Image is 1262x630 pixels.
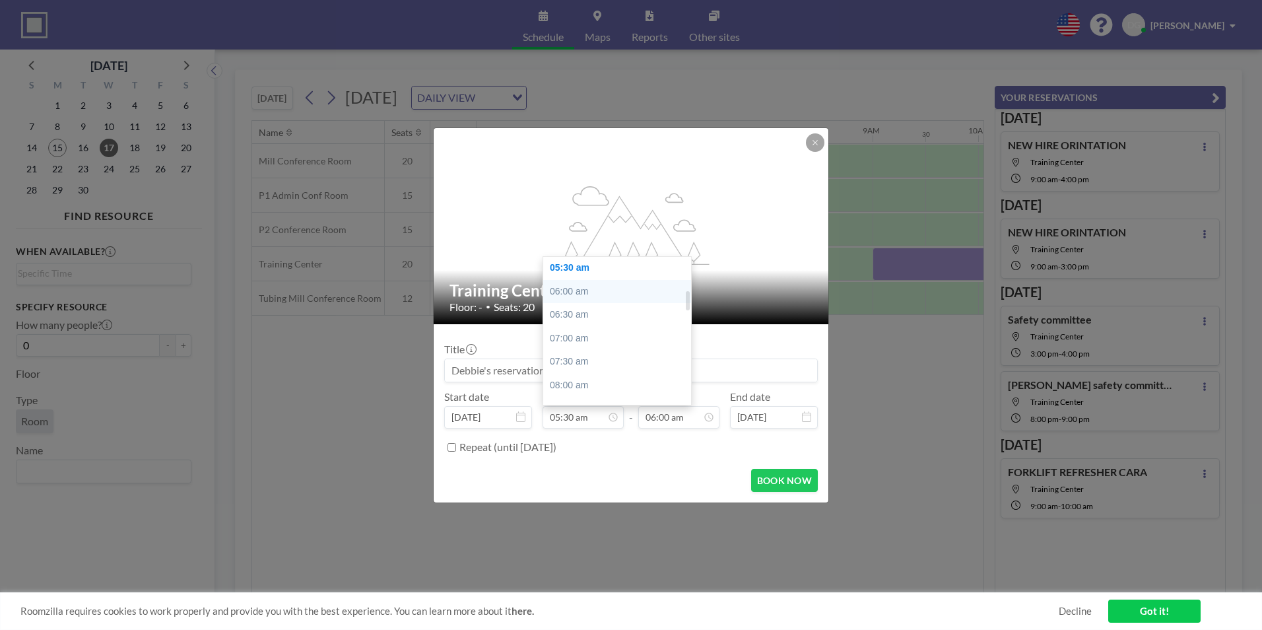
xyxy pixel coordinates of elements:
a: Got it! [1108,600,1201,623]
div: 05:30 am [543,256,698,280]
button: BOOK NOW [751,469,818,492]
label: Repeat (until [DATE]) [459,440,556,454]
span: Seats: 20 [494,300,535,314]
div: 06:30 am [543,303,698,327]
h2: Training Center [449,281,814,300]
label: Title [444,343,475,356]
div: 08:30 am [543,398,698,421]
label: End date [730,390,770,403]
a: here. [512,605,534,617]
div: 08:00 am [543,374,698,398]
label: Start date [444,390,489,403]
span: Floor: - [449,300,482,314]
span: Roomzilla requires cookies to work properly and provide you with the best experience. You can lea... [20,605,1059,617]
span: - [629,395,633,424]
g: flex-grow: 1.2; [554,185,710,264]
div: 07:00 am [543,327,698,351]
div: 07:30 am [543,350,698,374]
div: 06:00 am [543,280,698,304]
input: Debbie's reservation [445,359,817,382]
span: • [486,302,490,312]
a: Decline [1059,605,1092,617]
